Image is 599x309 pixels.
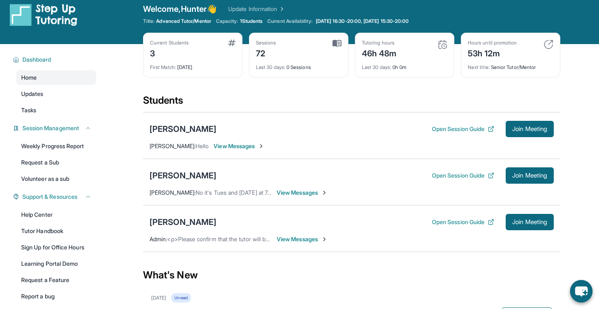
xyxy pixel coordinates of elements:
[258,143,264,149] img: Chevron-Right
[16,256,96,271] a: Learning Portal Demo
[362,64,391,70] span: Last 30 days :
[314,18,411,24] a: [DATE] 16:30-20:00, [DATE] 15:30-20:00
[256,59,341,71] div: 0 Sessions
[16,240,96,255] a: Sign Up for Office Hours
[150,40,189,46] div: Current Students
[321,236,328,242] img: Chevron-Right
[468,46,517,59] div: 53h 12m
[21,106,36,114] span: Tasks
[19,193,91,201] button: Support & Resources
[228,40,236,46] img: card
[10,3,77,26] img: logo
[321,189,328,196] img: Chevron-Right
[150,189,196,196] span: [PERSON_NAME] :
[150,142,196,149] span: [PERSON_NAME] :
[143,257,560,293] div: What's New
[151,295,166,301] div: [DATE]
[512,220,547,225] span: Join Meeting
[432,125,494,133] button: Open Session Guide
[16,70,96,85] a: Home
[196,142,209,149] span: Hello
[16,171,96,186] a: Volunteer as a sub
[150,59,236,71] div: [DATE]
[16,139,96,153] a: Weekly Progress Report
[432,171,494,180] button: Open Session Guide
[22,124,79,132] span: Session Management
[143,94,560,112] div: Students
[214,142,264,150] span: View Messages
[150,216,216,228] div: [PERSON_NAME]
[143,3,217,15] span: Welcome, Hunter 👋
[468,64,490,70] span: Next title :
[256,64,285,70] span: Last 30 days :
[256,40,276,46] div: Sessions
[150,170,216,181] div: [PERSON_NAME]
[216,18,238,24] span: Capacity:
[16,87,96,101] a: Updates
[21,73,37,82] span: Home
[16,273,96,287] a: Request a Feature
[506,214,554,230] button: Join Meeting
[468,59,553,71] div: Senior Tutor/Mentor
[267,18,312,24] span: Current Availability:
[512,127,547,131] span: Join Meeting
[277,235,328,243] span: View Messages
[150,236,167,242] span: Admin :
[544,40,553,49] img: card
[150,64,176,70] span: First Match :
[362,40,397,46] div: Tutoring hours
[22,56,51,64] span: Dashboard
[277,189,328,197] span: View Messages
[16,207,96,222] a: Help Center
[362,59,447,71] div: 0h 0m
[432,218,494,226] button: Open Session Guide
[316,18,409,24] span: [DATE] 16:30-20:00, [DATE] 15:30-20:00
[570,280,592,302] button: chat-button
[22,193,77,201] span: Support & Resources
[333,40,341,47] img: card
[16,103,96,118] a: Tasks
[171,293,191,302] div: Unread
[468,40,517,46] div: Hours until promotion
[506,167,554,184] button: Join Meeting
[16,155,96,170] a: Request a Sub
[362,46,397,59] div: 46h 48m
[240,18,263,24] span: 1 Students
[19,56,91,64] button: Dashboard
[506,121,554,137] button: Join Meeting
[277,5,285,13] img: Chevron Right
[19,124,91,132] button: Session Management
[167,236,461,242] span: <p>Please confirm that the tutor will be able to attend your first assigned meeting time before j...
[150,123,216,135] div: [PERSON_NAME]
[196,189,275,196] span: No it's Tues and [DATE] at 7pm
[143,18,154,24] span: Title:
[150,46,189,59] div: 3
[156,18,211,24] span: Advanced Tutor/Mentor
[256,46,276,59] div: 72
[21,90,44,98] span: Updates
[512,173,547,178] span: Join Meeting
[228,5,285,13] a: Update Information
[16,224,96,238] a: Tutor Handbook
[438,40,447,49] img: card
[16,289,96,304] a: Report a bug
